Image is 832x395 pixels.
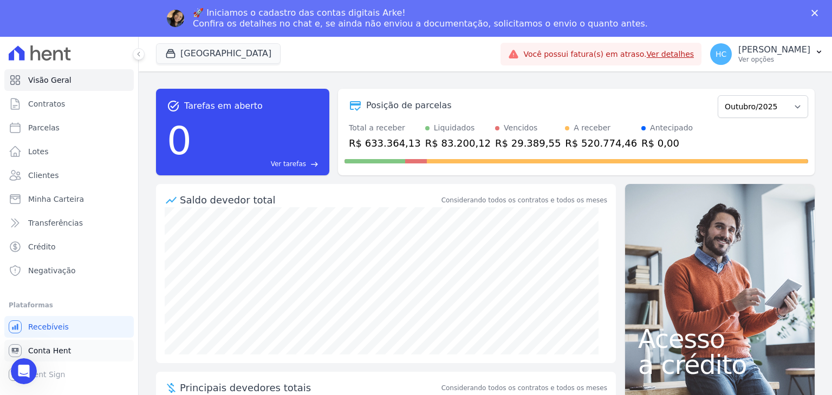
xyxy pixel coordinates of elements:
span: Tarefas em aberto [184,100,263,113]
span: Você possui fatura(s) em atraso. [523,49,694,60]
div: Antecipado [650,122,693,134]
div: Fechar [811,10,822,16]
button: [GEOGRAPHIC_DATA] [156,43,281,64]
span: east [310,160,318,168]
div: R$ 520.774,46 [565,136,637,150]
div: Considerando todos os contratos e todos os meses [441,195,607,205]
div: Posição de parcelas [366,99,452,112]
div: 0 [167,113,192,169]
span: Principais devedores totais [180,380,439,395]
a: Negativação [4,260,134,281]
button: HC [PERSON_NAME] Ver opções [701,39,832,69]
span: Parcelas [28,122,60,133]
img: Profile image for Adriane [167,10,184,27]
a: Conta Hent [4,340,134,361]
a: Clientes [4,164,134,186]
span: Minha Carteira [28,194,84,205]
span: Crédito [28,241,56,252]
span: a crédito [638,352,802,378]
span: Conta Hent [28,345,71,356]
a: Crédito [4,236,134,258]
div: R$ 633.364,13 [349,136,421,150]
p: [PERSON_NAME] [738,44,810,55]
span: Negativação [28,265,76,276]
div: 🚀 Iniciamos o cadastro das contas digitais Arke! Confira os detalhes no chat e, se ainda não envi... [193,8,648,29]
div: Vencidos [504,122,537,134]
div: A receber [574,122,610,134]
div: R$ 29.389,55 [495,136,561,150]
span: Visão Geral [28,75,71,85]
a: Visão Geral [4,69,134,91]
div: Total a receber [349,122,421,134]
a: Transferências [4,212,134,234]
div: R$ 83.200,12 [425,136,491,150]
span: Considerando todos os contratos e todos os meses [441,383,607,393]
span: Transferências [28,218,83,228]
span: Contratos [28,98,65,109]
span: Lotes [28,146,49,157]
p: Ver opções [738,55,810,64]
iframe: Intercom live chat [11,358,37,384]
span: Ver tarefas [271,159,306,169]
a: Minha Carteira [4,188,134,210]
div: Liquidados [434,122,475,134]
span: task_alt [167,100,180,113]
a: Ver detalhes [647,50,694,58]
a: Ver tarefas east [196,159,318,169]
span: Acesso [638,326,802,352]
span: Recebíveis [28,321,69,332]
div: R$ 0,00 [641,136,693,150]
a: Parcelas [4,117,134,139]
div: Saldo devedor total [180,193,439,207]
span: Clientes [28,170,58,181]
div: Plataformas [9,299,129,312]
a: Lotes [4,141,134,162]
a: Recebíveis [4,316,134,338]
a: Contratos [4,93,134,115]
span: HC [716,50,726,58]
